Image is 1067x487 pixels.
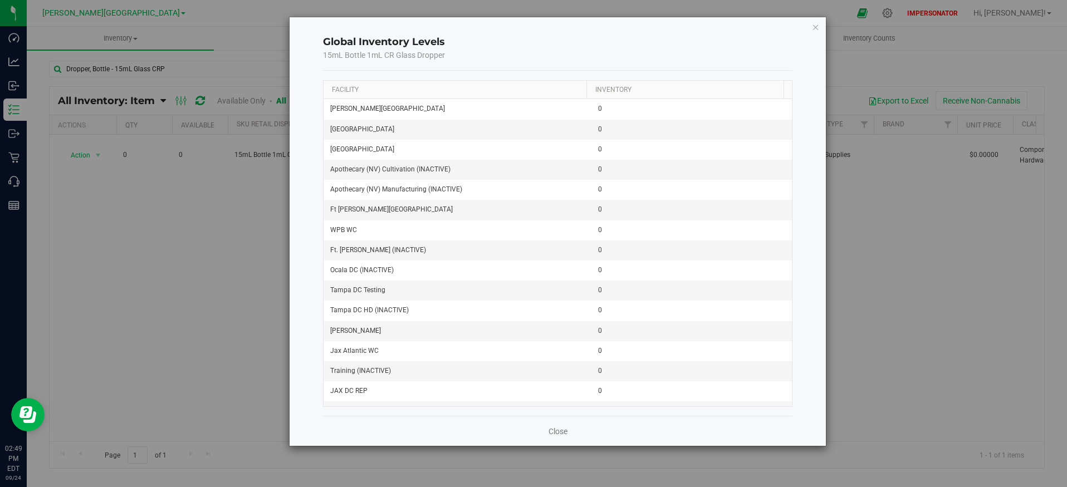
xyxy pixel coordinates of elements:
[598,104,602,114] span: 0
[598,164,602,175] span: 0
[598,346,602,356] span: 0
[330,406,393,416] span: Lehigh Acres DC REP
[330,204,453,215] span: Ft [PERSON_NAME][GEOGRAPHIC_DATA]
[330,346,379,356] span: Jax Atlantic WC
[598,245,602,255] span: 0
[332,86,359,94] a: Facility
[598,305,602,316] span: 0
[330,285,385,296] span: Tampa DC Testing
[330,305,409,316] span: Tampa DC HD (INACTIVE)
[598,386,602,396] span: 0
[598,326,602,336] span: 0
[598,265,602,276] span: 0
[330,386,368,396] span: JAX DC REP
[598,225,602,235] span: 0
[323,51,445,60] span: 15mL Bottle 1mL CR Glass Dropper
[598,406,602,416] span: 0
[330,124,394,135] span: [GEOGRAPHIC_DATA]
[323,35,793,50] h4: Global Inventory Levels
[330,265,394,276] span: Ocala DC (INACTIVE)
[330,245,426,255] span: Ft. [PERSON_NAME] (INACTIVE)
[330,144,394,155] span: [GEOGRAPHIC_DATA]
[330,184,462,195] span: Apothecary (NV) Manufacturing (INACTIVE)
[598,285,602,296] span: 0
[598,144,602,155] span: 0
[330,326,381,336] span: [PERSON_NAME]
[330,104,445,114] span: [PERSON_NAME][GEOGRAPHIC_DATA]
[549,426,567,437] a: Close
[598,204,602,215] span: 0
[598,366,602,376] span: 0
[598,124,602,135] span: 0
[598,184,602,195] span: 0
[330,225,357,235] span: WPB WC
[330,366,391,376] span: Training (INACTIVE)
[330,164,451,175] span: Apothecary (NV) Cultivation (INACTIVE)
[11,398,45,431] iframe: Resource center
[595,86,632,94] a: Inventory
